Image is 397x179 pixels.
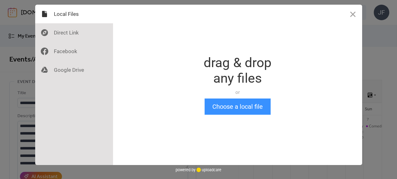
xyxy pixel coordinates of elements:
[35,42,113,61] div: Facebook
[176,165,221,174] div: powered by
[204,55,272,86] div: drag & drop any files
[35,23,113,42] div: Direct Link
[343,5,362,23] button: Close
[205,99,271,115] button: Choose a local file
[204,89,272,95] div: or
[35,5,113,23] div: Local Files
[35,61,113,79] div: Google Drive
[196,168,221,172] a: uploadcare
